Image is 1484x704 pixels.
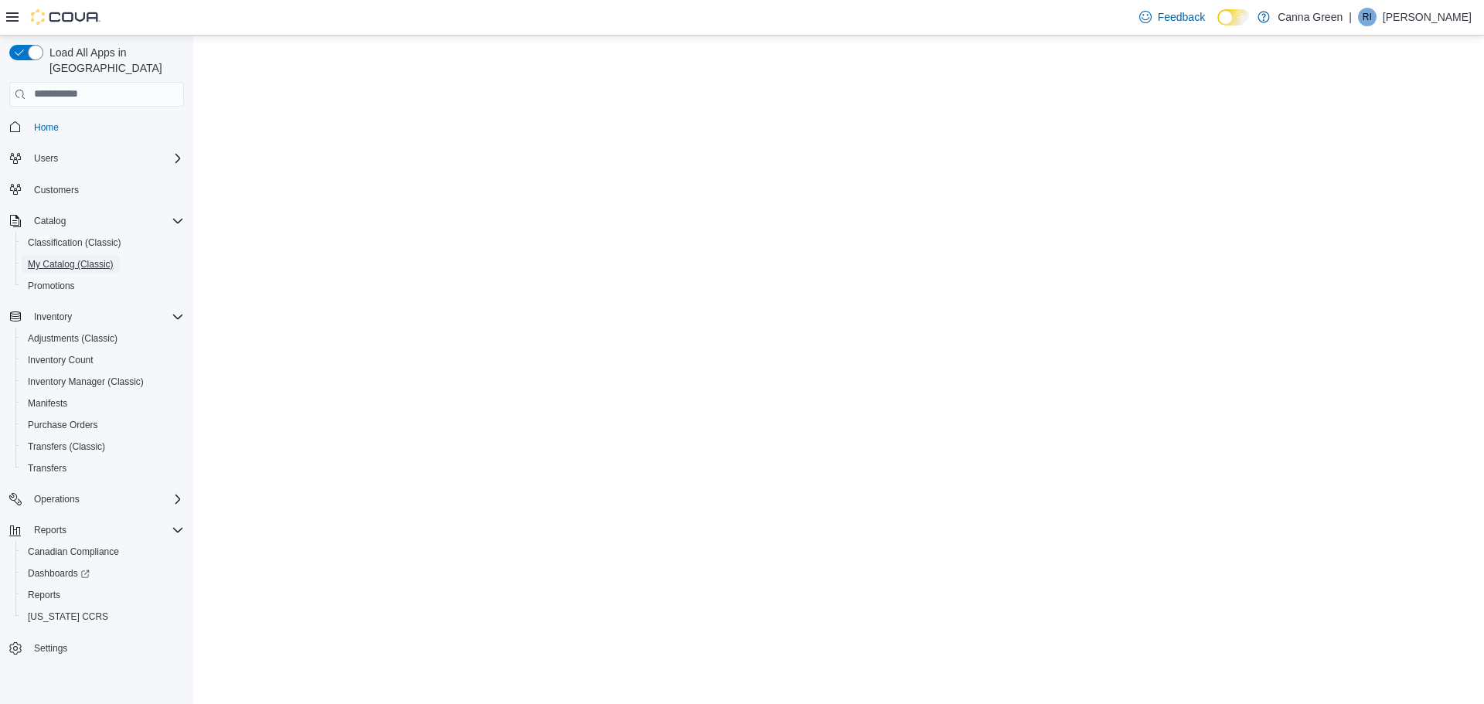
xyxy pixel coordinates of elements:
[43,45,184,76] span: Load All Apps in [GEOGRAPHIC_DATA]
[22,351,184,369] span: Inventory Count
[15,253,190,275] button: My Catalog (Classic)
[22,459,184,478] span: Transfers
[22,394,184,413] span: Manifests
[22,437,184,456] span: Transfers (Classic)
[15,393,190,414] button: Manifests
[22,542,125,561] a: Canadian Compliance
[3,210,190,232] button: Catalog
[34,152,58,165] span: Users
[28,354,94,366] span: Inventory Count
[1383,8,1472,26] p: [PERSON_NAME]
[22,233,128,252] a: Classification (Classic)
[28,181,85,199] a: Customers
[28,521,73,539] button: Reports
[1133,2,1211,32] a: Feedback
[28,546,119,558] span: Canadian Compliance
[15,414,190,436] button: Purchase Orders
[28,589,60,601] span: Reports
[22,329,124,348] a: Adjustments (Classic)
[22,372,184,391] span: Inventory Manager (Classic)
[22,277,81,295] a: Promotions
[22,372,150,391] a: Inventory Manager (Classic)
[22,394,73,413] a: Manifests
[31,9,100,25] img: Cova
[22,459,73,478] a: Transfers
[34,215,66,227] span: Catalog
[28,180,184,199] span: Customers
[28,440,105,453] span: Transfers (Classic)
[28,610,108,623] span: [US_STATE] CCRS
[9,110,184,700] nav: Complex example
[22,586,66,604] a: Reports
[28,397,67,410] span: Manifests
[28,521,184,539] span: Reports
[1217,9,1250,26] input: Dark Mode
[3,488,190,510] button: Operations
[22,564,96,583] a: Dashboards
[3,148,190,169] button: Users
[1349,8,1352,26] p: |
[34,311,72,323] span: Inventory
[22,351,100,369] a: Inventory Count
[22,607,114,626] a: [US_STATE] CCRS
[15,328,190,349] button: Adjustments (Classic)
[28,638,184,658] span: Settings
[34,493,80,505] span: Operations
[3,116,190,138] button: Home
[1358,8,1377,26] div: Raven Irwin
[3,306,190,328] button: Inventory
[15,349,190,371] button: Inventory Count
[34,642,67,655] span: Settings
[22,277,184,295] span: Promotions
[22,255,120,274] a: My Catalog (Classic)
[15,541,190,563] button: Canadian Compliance
[15,584,190,606] button: Reports
[15,606,190,627] button: [US_STATE] CCRS
[28,258,114,270] span: My Catalog (Classic)
[28,149,64,168] button: Users
[28,308,78,326] button: Inventory
[3,519,190,541] button: Reports
[22,416,104,434] a: Purchase Orders
[15,436,190,457] button: Transfers (Classic)
[28,236,121,249] span: Classification (Classic)
[28,308,184,326] span: Inventory
[1278,8,1343,26] p: Canna Green
[34,121,59,134] span: Home
[15,232,190,253] button: Classification (Classic)
[22,255,184,274] span: My Catalog (Classic)
[34,184,79,196] span: Customers
[22,607,184,626] span: Washington CCRS
[1158,9,1205,25] span: Feedback
[28,118,65,137] a: Home
[22,416,184,434] span: Purchase Orders
[22,542,184,561] span: Canadian Compliance
[28,639,73,658] a: Settings
[28,490,184,508] span: Operations
[28,117,184,137] span: Home
[28,490,86,508] button: Operations
[22,564,184,583] span: Dashboards
[34,524,66,536] span: Reports
[28,376,144,388] span: Inventory Manager (Classic)
[22,233,184,252] span: Classification (Classic)
[15,371,190,393] button: Inventory Manager (Classic)
[28,567,90,580] span: Dashboards
[28,332,117,345] span: Adjustments (Classic)
[3,637,190,659] button: Settings
[22,329,184,348] span: Adjustments (Classic)
[28,280,75,292] span: Promotions
[15,275,190,297] button: Promotions
[15,563,190,584] a: Dashboards
[22,437,111,456] a: Transfers (Classic)
[3,179,190,201] button: Customers
[1363,8,1372,26] span: RI
[28,149,184,168] span: Users
[28,212,184,230] span: Catalog
[28,212,72,230] button: Catalog
[22,586,184,604] span: Reports
[15,457,190,479] button: Transfers
[28,462,66,474] span: Transfers
[28,419,98,431] span: Purchase Orders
